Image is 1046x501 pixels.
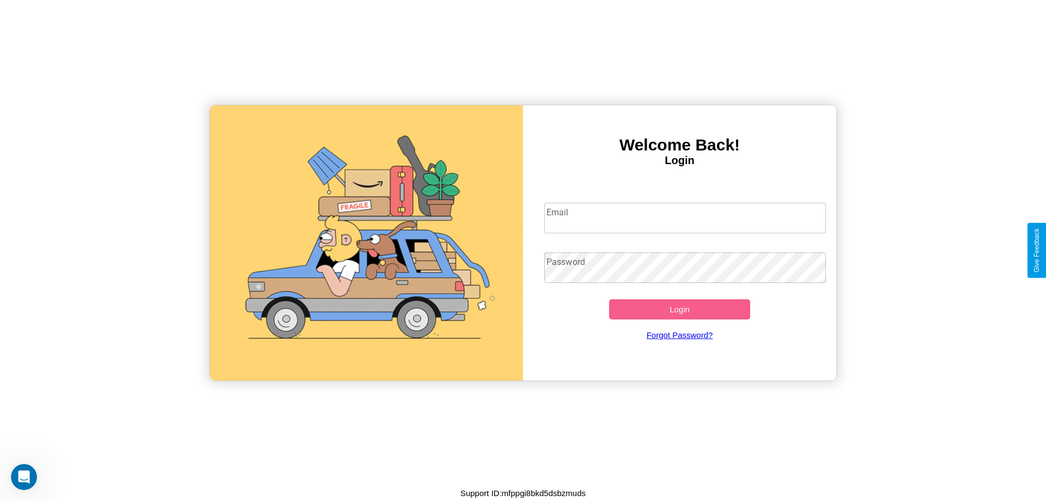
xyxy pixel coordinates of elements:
[210,105,523,381] img: gif
[609,299,750,319] button: Login
[1033,228,1041,273] div: Give Feedback
[523,136,836,154] h3: Welcome Back!
[539,319,821,351] a: Forgot Password?
[11,464,37,490] iframe: Intercom live chat
[523,154,836,167] h4: Login
[460,486,586,500] p: Support ID: mfppgi8bkd5dsbzmuds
